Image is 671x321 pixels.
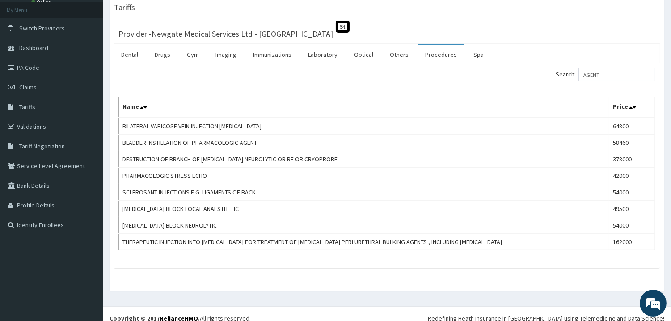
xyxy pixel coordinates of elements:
img: d_794563401_company_1708531726252_794563401 [17,45,36,67]
h3: Provider - Newgate Medical Services Ltd - [GEOGRAPHIC_DATA] [118,30,333,38]
span: Dashboard [19,44,48,52]
a: Dental [114,45,145,64]
span: St [336,21,350,33]
span: We're online! [52,101,123,191]
input: Search: [578,68,655,81]
td: 54000 [609,184,655,201]
td: 42000 [609,168,655,184]
textarea: Type your message and hit 'Enter' [4,220,170,252]
div: Chat with us now [46,50,150,62]
span: Switch Providers [19,24,65,32]
a: Immunizations [246,45,299,64]
a: Procedures [418,45,464,64]
span: Tariffs [19,103,35,111]
td: 378000 [609,151,655,168]
td: BLADDER INSTILLATION OF PHARMACOLOGIC AGENT [119,135,609,151]
td: 58460 [609,135,655,151]
span: Claims [19,83,37,91]
a: Imaging [208,45,244,64]
a: Laboratory [301,45,345,64]
td: 64800 [609,118,655,135]
td: [MEDICAL_DATA] BLOCK LOCAL ANAESTHETIC [119,201,609,217]
a: Spa [466,45,491,64]
th: Price [609,97,655,118]
h3: Tariffs [114,4,135,12]
td: BILATERAL VARICOSE VEIN INJECTION [MEDICAL_DATA] [119,118,609,135]
div: Minimize live chat window [147,4,168,26]
a: Drugs [148,45,177,64]
td: SCLEROSANT INJECTIONS E.G. LIGAMENTS OF BACK [119,184,609,201]
td: THERAPEUTIC INJECTION INTO [MEDICAL_DATA] FOR TREATMENT OF [MEDICAL_DATA] PERI URETHRAL BULKING A... [119,234,609,250]
label: Search: [556,68,655,81]
span: Tariff Negotiation [19,142,65,150]
td: 49500 [609,201,655,217]
a: Gym [180,45,206,64]
a: Others [383,45,416,64]
td: 54000 [609,217,655,234]
a: Optical [347,45,380,64]
td: [MEDICAL_DATA] BLOCK NEUROLYTIC [119,217,609,234]
td: DESTRUCTION OF BRANCH OF [MEDICAL_DATA] NEUROLYTIC OR RF OR CRYOPROBE [119,151,609,168]
td: PHARMACOLOGIC STRESS ECHO [119,168,609,184]
td: 162000 [609,234,655,250]
th: Name [119,97,609,118]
